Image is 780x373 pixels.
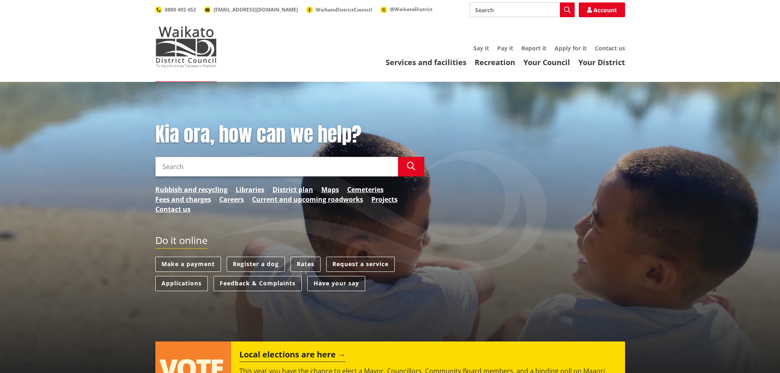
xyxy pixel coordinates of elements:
[227,257,285,272] a: Register a dog
[473,44,489,52] a: Say it
[578,57,625,67] a: Your District
[252,194,363,204] a: Current and upcoming roadworks
[273,185,313,194] a: District plan
[236,185,264,194] a: Libraries
[155,235,207,249] h2: Do it online
[239,350,346,362] h2: Local elections are here
[165,6,196,13] span: 0800 492 452
[521,44,546,52] a: Report it
[291,257,321,272] a: Rates
[155,276,208,291] a: Applications
[475,57,515,67] a: Recreation
[555,44,587,52] a: Apply for it
[316,6,372,13] span: WaikatoDistrictCouncil
[155,257,221,272] a: Make a payment
[307,276,365,291] a: Have your say
[326,257,395,272] a: Request a service
[155,157,398,176] input: Search input
[155,6,196,13] a: 0800 492 452
[214,276,302,291] a: Feedback & Complaints
[347,185,384,194] a: Cemeteries
[155,123,424,147] h1: Kia ora, how can we help?
[214,6,298,13] span: [EMAIL_ADDRESS][DOMAIN_NAME]
[321,185,339,194] a: Maps
[380,6,432,13] a: @WaikatoDistrict
[371,194,398,204] a: Projects
[306,6,372,13] a: WaikatoDistrictCouncil
[386,57,466,67] a: Services and facilities
[470,2,575,17] input: Search input
[523,57,570,67] a: Your Council
[390,6,432,13] span: @WaikatoDistrict
[155,185,227,194] a: Rubbish and recycling
[497,44,513,52] a: Pay it
[579,2,625,17] a: Account
[155,26,217,67] img: Waikato District Council - Te Kaunihera aa Takiwaa o Waikato
[204,6,298,13] a: [EMAIL_ADDRESS][DOMAIN_NAME]
[155,204,191,214] a: Contact us
[219,194,244,204] a: Careers
[155,194,211,204] a: Fees and charges
[595,44,625,52] a: Contact us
